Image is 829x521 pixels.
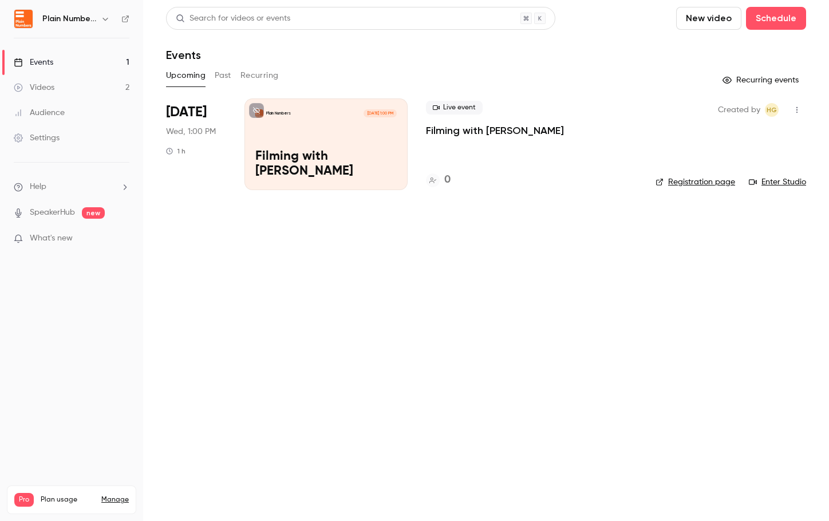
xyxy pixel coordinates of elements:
p: Plain Numbers [266,110,291,116]
span: Pro [14,493,34,507]
li: help-dropdown-opener [14,181,129,193]
a: Filming with DougPlain Numbers[DATE] 1:00 PMFilming with [PERSON_NAME] [244,98,408,190]
div: Videos [14,82,54,93]
span: Plan usage [41,495,94,504]
button: Recurring [240,66,279,85]
div: Events [14,57,53,68]
a: Filming with [PERSON_NAME] [426,124,564,137]
h4: 0 [444,172,451,188]
img: Plain Numbers [14,10,33,28]
span: Wed, 1:00 PM [166,126,216,137]
div: Search for videos or events [176,13,290,25]
h6: Plain Numbers [42,13,96,25]
a: Manage [101,495,129,504]
span: What's new [30,232,73,244]
a: Enter Studio [749,176,806,188]
h1: Events [166,48,201,62]
span: Created by [718,103,760,117]
span: [DATE] [166,103,207,121]
span: Holly Godsland [765,103,779,117]
button: Recurring events [717,71,806,89]
span: new [82,207,105,219]
p: Filming with [PERSON_NAME] [255,149,397,179]
button: New video [676,7,741,30]
a: SpeakerHub [30,207,75,219]
button: Schedule [746,7,806,30]
span: [DATE] 1:00 PM [364,109,396,117]
a: 0 [426,172,451,188]
div: 1 h [166,147,185,156]
div: Settings [14,132,60,144]
div: Audience [14,107,65,119]
button: Past [215,66,231,85]
span: Help [30,181,46,193]
span: Live event [426,101,483,115]
div: Sep 17 Wed, 1:00 PM (Europe/London) [166,98,226,190]
span: HG [767,103,777,117]
a: Registration page [656,176,735,188]
button: Upcoming [166,66,206,85]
